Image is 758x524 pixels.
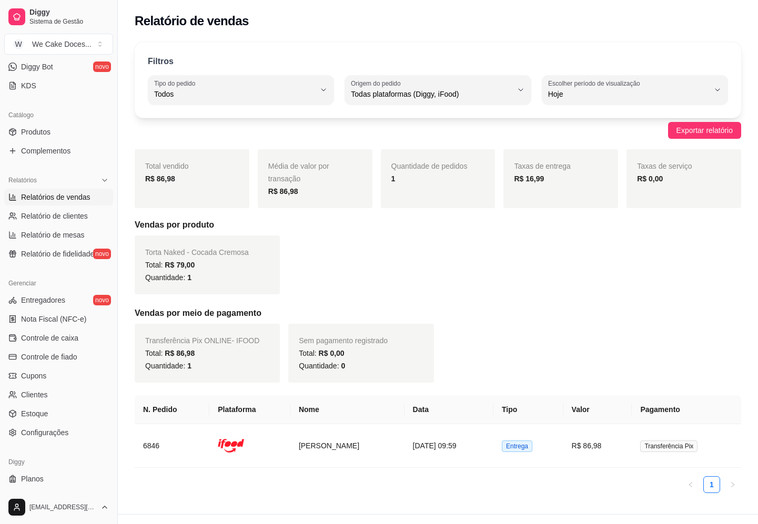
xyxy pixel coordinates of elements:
[135,395,209,424] th: N. Pedido
[563,395,632,424] th: Valor
[391,174,396,183] strong: 1
[4,107,113,124] div: Catálogo
[351,79,404,88] label: Origem do pedido
[637,162,692,170] span: Taxas de serviço
[730,481,736,488] span: right
[682,476,699,493] button: left
[290,424,405,468] td: [PERSON_NAME]
[21,352,77,362] span: Controle de fiado
[21,295,65,305] span: Entregadores
[4,4,113,29] a: DiggySistema de Gestão
[391,162,468,170] span: Quantidade de pedidos
[351,89,512,99] span: Todas plataformas (Diggy, iFood)
[4,189,113,206] a: Relatórios de vendas
[145,162,189,170] span: Total vendido
[405,395,493,424] th: Data
[4,245,113,262] a: Relatório de fidelidadenovo
[4,348,113,365] a: Controle de fiado
[135,219,741,231] h5: Vendas por produto
[145,362,191,370] span: Quantidade:
[21,192,90,202] span: Relatórios de vendas
[148,75,334,105] button: Tipo do pedidoTodos
[4,227,113,243] a: Relatório de mesas
[145,248,249,256] span: Torta Naked - Cocada Cremosa
[724,476,741,493] li: Next Page
[632,395,741,424] th: Pagamento
[405,424,493,468] td: [DATE] 09:59
[21,427,68,438] span: Configurações
[4,367,113,384] a: Cupons
[514,174,544,183] strong: R$ 16,99
[4,142,113,159] a: Complementos
[32,39,92,49] div: We Cake Doces ...
[548,89,709,99] span: Hoje
[299,362,345,370] span: Quantidade:
[21,211,88,221] span: Relatório de clientes
[21,389,48,400] span: Clientes
[165,261,195,269] span: R$ 79,00
[148,55,174,68] p: Filtros
[4,275,113,292] div: Gerenciar
[21,408,48,419] span: Estoque
[21,314,86,324] span: Nota Fiscal (NFC-e)
[145,336,259,345] span: Transferência Pix ONLINE - IFOOD
[145,349,195,357] span: Total:
[29,8,109,17] span: Diggy
[682,476,699,493] li: Previous Page
[637,174,663,183] strong: R$ 0,00
[21,371,46,381] span: Cupons
[8,176,37,184] span: Relatórios
[703,476,720,493] li: 1
[21,127,50,137] span: Produtos
[21,146,70,156] span: Complementos
[4,208,113,224] a: Relatório de clientes
[290,395,405,424] th: Nome
[4,34,113,55] button: Select a team
[4,311,113,327] a: Nota Fiscal (NFC-e)
[4,124,113,140] a: Produtos
[21,333,78,343] span: Controle de caixa
[514,162,570,170] span: Taxas de entrega
[21,80,36,91] span: KDS
[154,79,199,88] label: Tipo do pedido
[4,405,113,422] a: Estoque
[21,474,44,484] span: Planos
[21,61,53,72] span: Diggy Bot
[21,249,94,259] span: Relatório de fidelidade
[668,122,741,139] button: Exportar relatório
[21,230,85,240] span: Relatório de mesas
[640,440,698,452] span: Transferência Pix
[299,349,344,357] span: Total:
[154,89,315,99] span: Todos
[145,174,175,183] strong: R$ 86,98
[345,75,531,105] button: Origem do pedidoTodas plataformas (Diggy, iFood)
[4,330,113,346] a: Controle de caixa
[563,424,632,468] td: R$ 86,98
[4,470,113,487] a: Planos
[135,307,741,320] h5: Vendas por meio de pagamento
[218,433,244,459] img: ifood
[135,13,249,29] h2: Relatório de vendas
[145,273,191,282] span: Quantidade:
[29,503,96,511] span: [EMAIL_ADDRESS][DOMAIN_NAME]
[299,336,388,345] span: Sem pagamento registrado
[4,495,113,520] button: [EMAIL_ADDRESS][DOMAIN_NAME]
[493,395,563,424] th: Tipo
[676,125,733,136] span: Exportar relatório
[341,362,345,370] span: 0
[145,261,195,269] span: Total:
[209,395,290,424] th: Plataforma
[4,454,113,470] div: Diggy
[4,77,113,94] a: KDS
[4,489,113,506] a: Precisa de ajuda?
[29,17,109,26] span: Sistema de Gestão
[542,75,728,105] button: Escolher período de visualizaçãoHoje
[688,481,694,488] span: left
[319,349,345,357] span: R$ 0,00
[704,477,720,492] a: 1
[135,424,209,468] td: 6846
[4,292,113,309] a: Entregadoresnovo
[165,349,195,357] span: R$ 86,98
[268,162,329,183] span: Média de valor por transação
[724,476,741,493] button: right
